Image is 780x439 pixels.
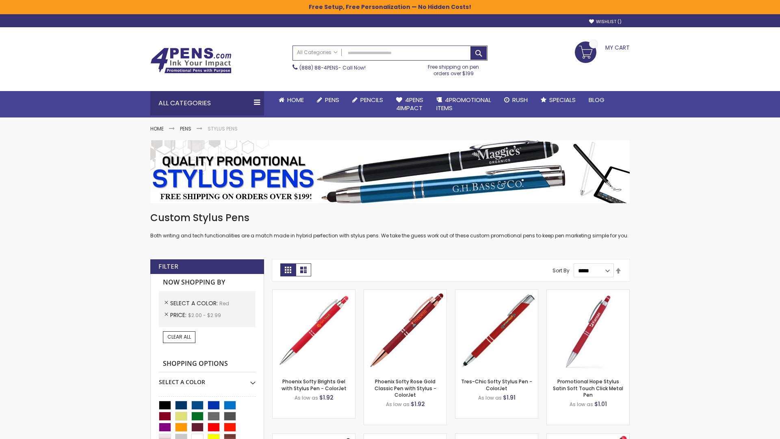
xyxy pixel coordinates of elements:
[396,96,423,112] span: 4Pens 4impact
[386,401,409,408] span: As low as
[570,401,593,408] span: As low as
[430,91,498,117] a: 4PROMOTIONALITEMS
[180,125,191,132] a: Pens
[461,378,532,391] a: Tres-Chic Softy Stylus Pen - ColorJet
[549,96,576,104] span: Specials
[163,331,195,343] a: Clear All
[208,125,238,132] strong: Stylus Pens
[498,91,534,109] a: Rush
[390,91,430,117] a: 4Pens4impact
[295,394,318,401] span: As low as
[273,290,355,372] img: Phoenix Softy Brights Gel with Stylus Pen - ColorJet-Red
[512,96,528,104] span: Rush
[167,333,191,340] span: Clear All
[375,378,436,398] a: Phoenix Softy Rose Gold Classic Pen with Stylus - ColorJet
[280,263,296,276] strong: Grid
[282,378,347,391] a: Phoenix Softy Brights Gel with Stylus Pen - ColorJet
[319,393,334,402] span: $1.92
[150,211,630,239] div: Both writing and tech functionalities are a match made in hybrid perfection with stylus pens. We ...
[436,96,491,112] span: 4PROMOTIONAL ITEMS
[455,289,538,296] a: Tres-Chic Softy Stylus Pen - ColorJet-Red
[589,19,622,25] a: Wishlist
[582,91,611,109] a: Blog
[594,400,607,408] span: $1.01
[299,64,338,71] a: (888) 88-4PENS
[158,262,178,271] strong: Filter
[297,49,338,56] span: All Categories
[188,312,221,319] span: $2.00 - $2.99
[553,378,623,398] a: Promotional Hope Stylus Satin Soft Touch Click Metal Pen
[346,91,390,109] a: Pencils
[310,91,346,109] a: Pens
[547,290,629,372] img: Promotional Hope Stylus Satin Soft Touch Click Metal Pen-Red
[219,300,229,307] span: Red
[272,91,310,109] a: Home
[420,61,488,77] div: Free shipping on pen orders over $199
[150,48,232,74] img: 4Pens Custom Pens and Promotional Products
[170,299,219,307] span: Select A Color
[478,394,502,401] span: As low as
[150,91,264,115] div: All Categories
[411,400,425,408] span: $1.92
[150,125,164,132] a: Home
[364,289,446,296] a: Phoenix Softy Rose Gold Classic Pen with Stylus - ColorJet-Red
[455,290,538,372] img: Tres-Chic Softy Stylus Pen - ColorJet-Red
[534,91,582,109] a: Specials
[159,372,256,386] div: Select A Color
[547,289,629,296] a: Promotional Hope Stylus Satin Soft Touch Click Metal Pen-Red
[360,96,383,104] span: Pencils
[150,140,630,203] img: Stylus Pens
[170,311,188,319] span: Price
[589,96,604,104] span: Blog
[159,274,256,291] strong: Now Shopping by
[287,96,304,104] span: Home
[503,393,516,402] span: $1.91
[299,64,366,71] span: - Call Now!
[159,355,256,373] strong: Shopping Options
[273,289,355,296] a: Phoenix Softy Brights Gel with Stylus Pen - ColorJet-Red
[325,96,339,104] span: Pens
[150,211,630,224] h1: Custom Stylus Pens
[364,290,446,372] img: Phoenix Softy Rose Gold Classic Pen with Stylus - ColorJet-Red
[293,46,342,59] a: All Categories
[552,267,570,274] label: Sort By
